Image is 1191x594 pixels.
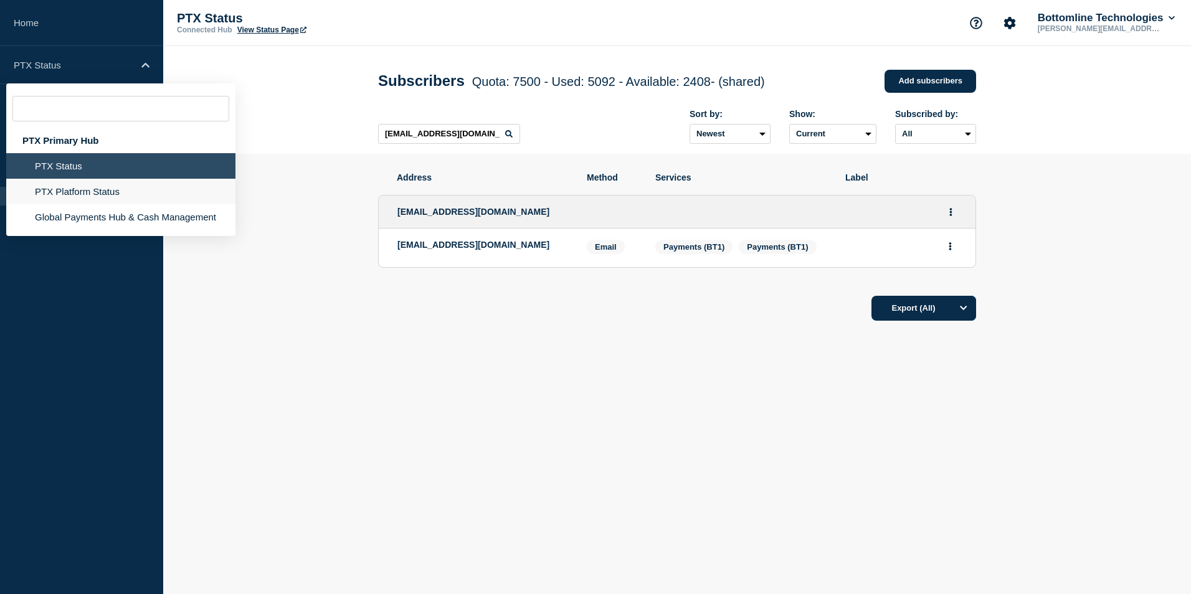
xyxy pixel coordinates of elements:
[472,75,765,88] span: Quota: 7500 - Used: 5092 - Available: 2408 - (shared)
[963,10,989,36] button: Support
[871,296,976,321] button: Export (All)
[6,128,235,153] div: PTX Primary Hub
[747,242,808,252] span: Payments (BT1)
[951,296,976,321] button: Options
[1035,12,1177,24] button: Bottomline Technologies
[789,124,876,144] select: Deleted
[895,124,976,144] select: Subscribed by
[587,172,637,182] span: Method
[6,179,235,204] li: PTX Platform Status
[378,72,765,90] h1: Subscribers
[397,172,568,182] span: Address
[378,124,520,144] input: Search subscribers
[895,109,976,119] div: Subscribed by:
[177,11,426,26] p: PTX Status
[237,26,306,34] a: View Status Page
[397,240,568,250] p: [EMAIL_ADDRESS][DOMAIN_NAME]
[690,124,771,144] select: Sort by
[6,204,235,230] li: Global Payments Hub & Cash Management
[942,237,958,256] button: Actions
[885,70,976,93] a: Add subscribers
[587,240,625,254] span: Email
[663,242,724,252] span: Payments (BT1)
[177,26,232,34] p: Connected Hub
[655,172,827,182] span: Services
[789,109,876,119] div: Show:
[845,172,957,182] span: Label
[997,10,1023,36] button: Account settings
[943,202,959,222] button: Actions
[397,207,549,217] span: [EMAIL_ADDRESS][DOMAIN_NAME]
[14,60,133,70] p: PTX Status
[690,109,771,119] div: Sort by:
[1035,24,1165,33] p: [PERSON_NAME][EMAIL_ADDRESS][PERSON_NAME][DOMAIN_NAME]
[6,153,235,179] li: PTX Status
